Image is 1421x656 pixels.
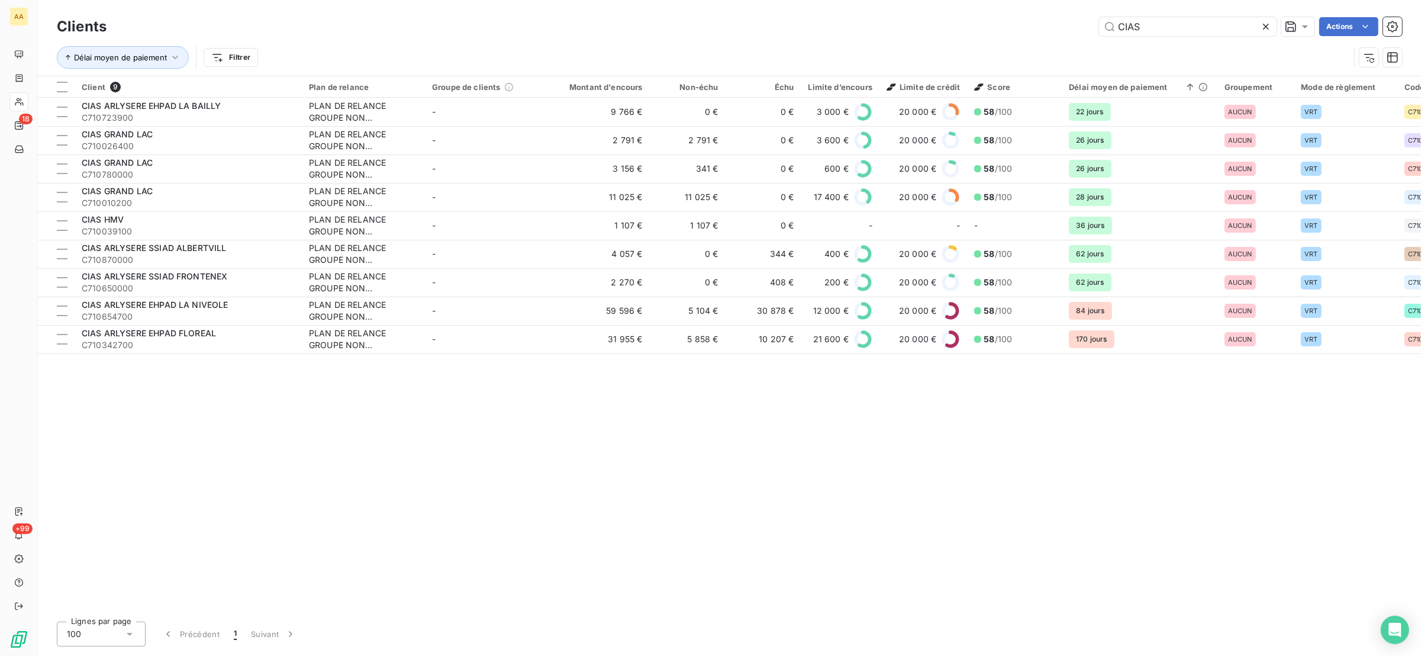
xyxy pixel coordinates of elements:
td: 0 € [650,240,726,268]
span: 26 jours [1069,131,1111,149]
span: AUCUN [1228,165,1252,172]
span: 58 [984,107,994,117]
span: C710870000 [82,254,295,266]
input: Rechercher [1099,17,1277,36]
div: Mode de règlement [1301,82,1390,92]
span: CIAS HMV [82,214,124,224]
span: 84 jours [1069,302,1111,320]
span: 58 [984,135,994,145]
span: 20 000 € [899,106,936,118]
span: C710039100 [82,226,295,237]
div: Groupement [1225,82,1287,92]
span: 20 000 € [899,333,936,345]
td: 10 207 € [726,325,801,353]
td: 31 955 € [548,325,650,353]
span: Score [974,82,1010,92]
span: Client [82,82,105,92]
span: - [432,192,436,202]
span: C710780000 [82,169,295,181]
span: - [432,334,436,344]
span: AUCUN [1228,108,1252,115]
span: /100 [984,333,1012,345]
div: PLAN DE RELANCE GROUPE NON AUTOMATIQUE [309,128,418,152]
span: 200 € [824,276,849,288]
span: 20 000 € [899,305,936,317]
span: AUCUN [1228,250,1252,258]
span: Limite de crédit [887,82,960,92]
div: PLAN DE RELANCE GROUPE NON AUTOMATIQUE [309,214,418,237]
div: PLAN DE RELANCE GROUPE NON AUTOMATIQUE [309,271,418,294]
span: /100 [984,248,1012,260]
td: 0 € [726,155,801,183]
span: CIAS GRAND LAC [82,157,153,168]
span: 17 400 € [814,191,849,203]
span: 62 jours [1069,274,1111,291]
span: CIAS ARLYSERE EHPAD LA NIVEOLE [82,300,228,310]
span: 58 [984,334,994,344]
span: +99 [12,523,33,534]
span: /100 [984,163,1012,175]
span: CIAS ARLYSERE SSIAD ALBERTVILL [82,243,227,253]
td: 341 € [650,155,726,183]
td: 30 878 € [726,297,801,325]
span: 600 € [824,163,849,175]
span: - [432,306,436,316]
span: 22 jours [1069,103,1110,121]
span: VRT [1304,279,1317,286]
span: 62 jours [1069,245,1111,263]
td: 5 104 € [650,297,726,325]
button: Filtrer [204,48,258,67]
div: PLAN DE RELANCE GROUPE NON AUTOMATIQUE [309,185,418,209]
span: CIAS GRAND LAC [82,186,153,196]
span: - [432,107,436,117]
span: C710654700 [82,311,295,323]
button: Délai moyen de paiement [57,46,189,69]
td: 4 057 € [548,240,650,268]
span: AUCUN [1228,194,1252,201]
div: Limite d’encours [808,82,872,92]
button: Suivant [244,622,304,647]
span: AUCUN [1228,336,1252,343]
td: 0 € [726,183,801,211]
div: PLAN DE RELANCE GROUPE NON AUTOMATIQUE [309,327,418,351]
td: 3 156 € [548,155,650,183]
td: 11 025 € [650,183,726,211]
span: VRT [1304,336,1317,343]
span: 58 [984,249,994,259]
span: 28 jours [1069,188,1111,206]
span: VRT [1304,250,1317,258]
span: CIAS GRAND LAC [82,129,153,139]
span: 21 600 € [813,333,849,345]
span: - [974,220,978,230]
span: 1 [234,628,237,640]
td: 11 025 € [548,183,650,211]
span: CIAS ARLYSERE EHPAD FLOREAL [82,328,216,338]
span: VRT [1304,165,1317,172]
span: 400 € [824,248,849,260]
span: 58 [984,192,994,202]
div: PLAN DE RELANCE GROUPE NON AUTOMATIQUE [309,242,418,266]
span: AUCUN [1228,137,1252,144]
span: AUCUN [1228,279,1252,286]
span: - [432,163,436,173]
td: 0 € [650,268,726,297]
span: 58 [984,277,994,287]
span: /100 [984,305,1012,317]
span: VRT [1304,137,1317,144]
td: 2 791 € [650,126,726,155]
div: PLAN DE RELANCE GROUPE NON AUTOMATIQUE [309,157,418,181]
span: 20 000 € [899,276,936,288]
span: CIAS ARLYSERE EHPAD LA BAILLY [82,101,221,111]
td: 2 270 € [548,268,650,297]
span: 170 jours [1069,330,1114,348]
span: 100 [67,628,81,640]
span: 26 jours [1069,160,1111,178]
span: VRT [1304,108,1317,115]
span: /100 [984,106,1012,118]
span: 12 000 € [813,305,849,317]
td: 9 766 € [548,98,650,126]
span: - [956,220,960,231]
td: 59 596 € [548,297,650,325]
span: 3 000 € [817,106,849,118]
span: - [432,277,436,287]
